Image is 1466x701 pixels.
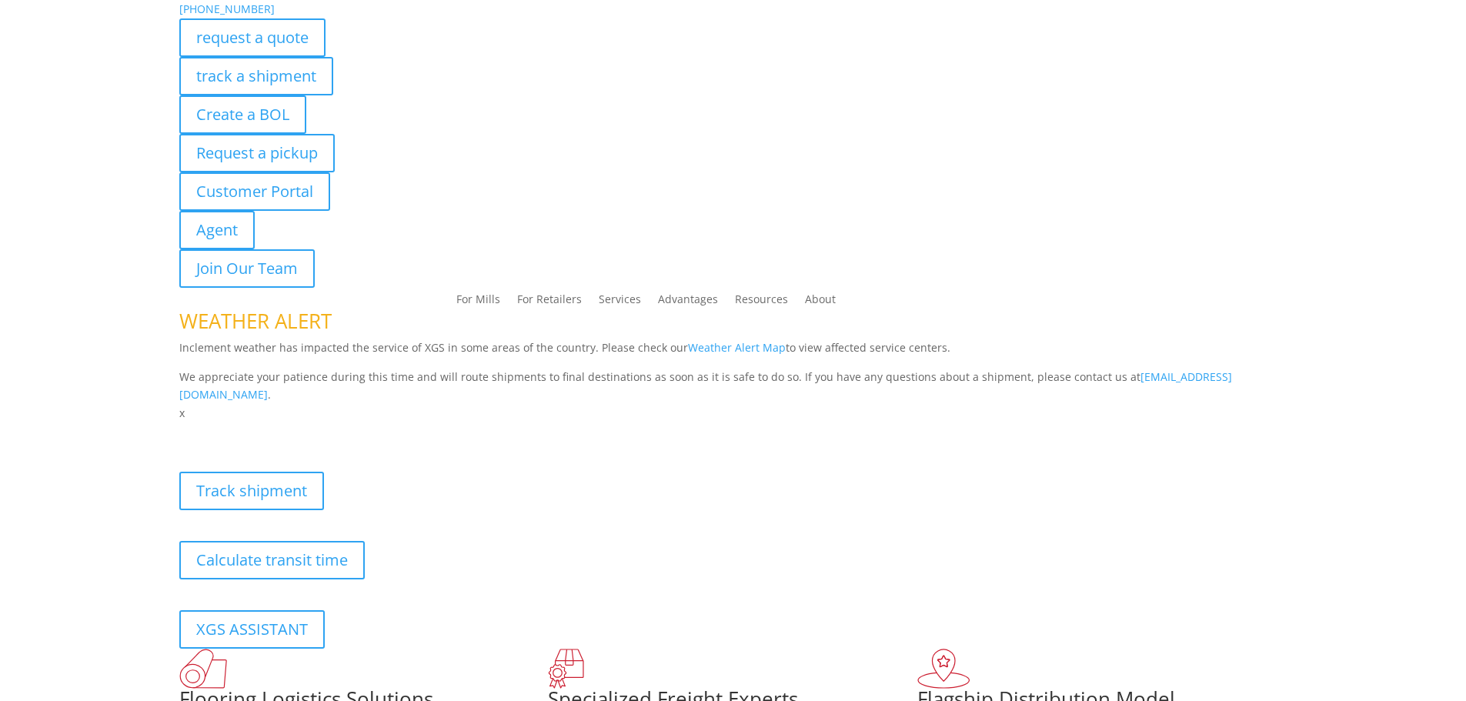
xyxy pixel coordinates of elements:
img: xgs-icon-focused-on-flooring-red [548,649,584,689]
a: Calculate transit time [179,541,365,579]
a: Services [599,294,641,311]
a: Weather Alert Map [688,340,786,355]
span: WEATHER ALERT [179,307,332,335]
a: Resources [735,294,788,311]
a: For Mills [456,294,500,311]
a: request a quote [179,18,326,57]
img: xgs-icon-total-supply-chain-intelligence-red [179,649,227,689]
p: We appreciate your patience during this time and will route shipments to final destinations as so... [179,368,1287,405]
p: x [179,404,1287,422]
p: Inclement weather has impacted the service of XGS in some areas of the country. Please check our ... [179,339,1287,368]
a: Join Our Team [179,249,315,288]
a: Advantages [658,294,718,311]
a: XGS ASSISTANT [179,610,325,649]
b: Visibility, transparency, and control for your entire supply chain. [179,425,523,439]
a: Customer Portal [179,172,330,211]
a: Agent [179,211,255,249]
a: Create a BOL [179,95,306,134]
a: [PHONE_NUMBER] [179,2,275,16]
a: Track shipment [179,472,324,510]
img: xgs-icon-flagship-distribution-model-red [917,649,970,689]
a: For Retailers [517,294,582,311]
a: Request a pickup [179,134,335,172]
a: About [805,294,836,311]
a: track a shipment [179,57,333,95]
